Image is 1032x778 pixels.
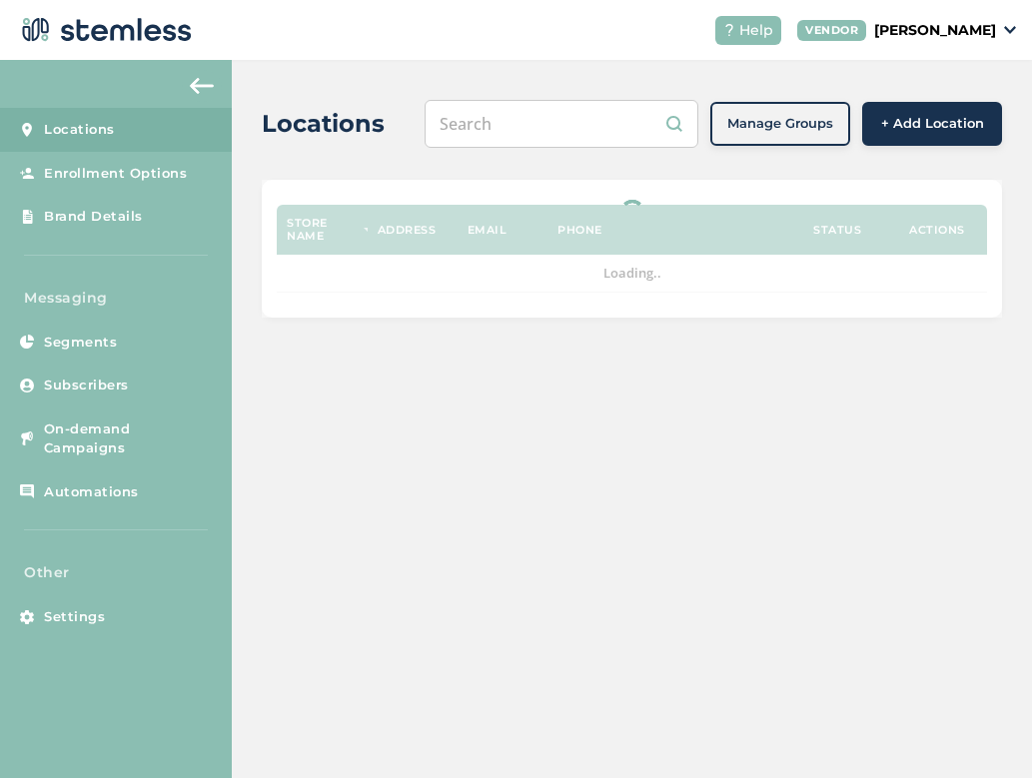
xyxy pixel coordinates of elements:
span: Automations [44,482,139,502]
img: icon-help-white-03924b79.svg [723,24,735,36]
span: Subscribers [44,376,129,395]
span: Brand Details [44,207,143,227]
span: On-demand Campaigns [44,419,213,458]
div: VENDOR [797,20,866,41]
span: Manage Groups [727,114,833,134]
span: Locations [44,120,115,140]
img: icon-arrow-back-accent-c549486e.svg [190,78,214,94]
span: Segments [44,333,117,353]
span: + Add Location [881,114,984,134]
h2: Locations [262,106,385,142]
span: Enrollment Options [44,164,187,184]
img: icon_down-arrow-small-66adaf34.svg [1004,26,1016,34]
button: Manage Groups [710,102,850,146]
input: Search [425,100,698,148]
p: [PERSON_NAME] [874,20,996,41]
iframe: Chat Widget [932,682,1032,778]
button: + Add Location [862,102,1002,146]
span: Help [739,20,773,41]
span: Settings [44,607,105,627]
img: logo-dark-0685b13c.svg [16,10,192,50]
